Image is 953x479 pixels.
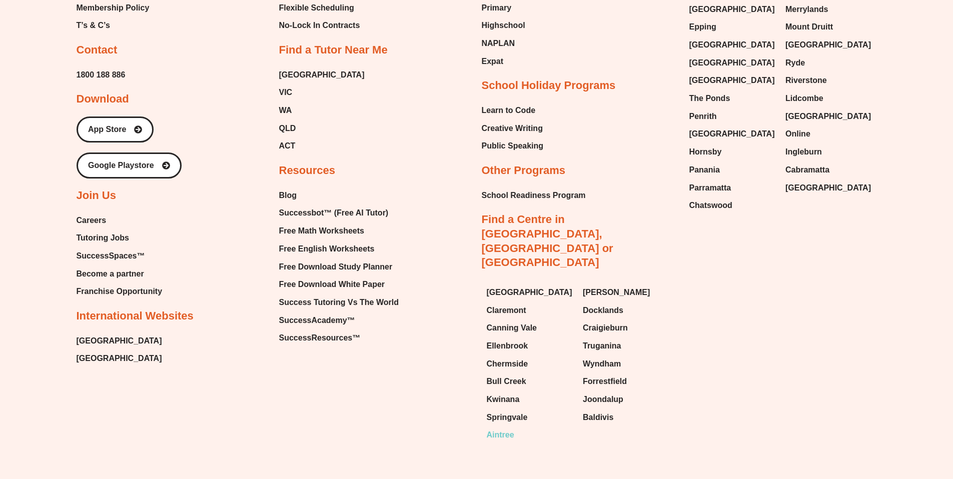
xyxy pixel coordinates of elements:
[77,92,129,106] h2: Download
[279,138,296,153] span: ACT
[279,85,293,100] span: VIC
[583,285,650,300] span: [PERSON_NAME]
[279,205,389,220] span: Successbot™ (Free AI Tutor)
[689,144,776,159] a: Hornsby
[785,2,872,17] a: Merrylands
[77,351,162,366] span: [GEOGRAPHIC_DATA]
[279,313,399,328] a: SuccessAcademy™
[279,259,399,274] a: Free Download Study Planner
[689,55,775,70] span: [GEOGRAPHIC_DATA]
[487,427,514,442] span: Aintree
[689,19,776,34] a: Epping
[77,213,107,228] span: Careers
[279,188,297,203] span: Blog
[785,109,871,124] span: [GEOGRAPHIC_DATA]
[77,230,129,245] span: Tutoring Jobs
[482,54,504,69] span: Expat
[77,309,194,323] h2: International Websites
[482,138,544,153] a: Public Speaking
[279,0,354,15] span: Flexible Scheduling
[583,320,628,335] span: Craigieburn
[77,266,144,281] span: Become a partner
[785,73,872,88] a: Riverstone
[279,241,399,256] a: Free English Worksheets
[279,313,355,328] span: SuccessAcademy™
[487,356,528,371] span: Chermside
[689,73,776,88] a: [GEOGRAPHIC_DATA]
[279,241,375,256] span: Free English Worksheets
[487,285,572,300] span: [GEOGRAPHIC_DATA]
[785,126,872,141] a: Online
[689,180,731,195] span: Parramatta
[279,138,365,153] a: ACT
[279,223,399,238] a: Free Math Worksheets
[487,410,573,425] a: Springvale
[689,198,776,213] a: Chatswood
[689,144,722,159] span: Hornsby
[487,338,573,353] a: Ellenbrook
[77,230,163,245] a: Tutoring Jobs
[583,410,669,425] a: Baldivis
[487,285,573,300] a: [GEOGRAPHIC_DATA]
[689,55,776,70] a: [GEOGRAPHIC_DATA]
[781,366,953,479] iframe: Chat Widget
[689,19,716,34] span: Epping
[279,0,364,15] a: Flexible Scheduling
[785,55,872,70] a: Ryde
[583,392,623,407] span: Joondalup
[785,109,872,124] a: [GEOGRAPHIC_DATA]
[487,427,573,442] a: Aintree
[583,356,621,371] span: Wyndham
[77,248,145,263] span: SuccessSpaces™
[482,78,616,93] h2: School Holiday Programs
[88,125,126,133] span: App Store
[583,338,669,353] a: Truganina
[689,180,776,195] a: Parramatta
[583,320,669,335] a: Craigieburn
[583,285,669,300] a: [PERSON_NAME]
[279,295,399,310] span: Success Tutoring Vs The World
[279,277,385,292] span: Free Download White Paper
[482,121,543,136] span: Creative Writing
[77,67,126,82] a: 1800 188 886
[689,162,720,177] span: Panania
[689,109,776,124] a: Penrith
[279,85,365,100] a: VIC
[77,0,150,15] span: Membership Policy
[785,126,810,141] span: Online
[689,37,776,52] a: [GEOGRAPHIC_DATA]
[785,19,833,34] span: Mount Druitt
[279,67,365,82] span: [GEOGRAPHIC_DATA]
[482,18,525,33] span: Highschool
[785,180,871,195] span: [GEOGRAPHIC_DATA]
[487,392,573,407] a: Kwinana
[487,392,520,407] span: Kwinana
[785,91,872,106] a: Lidcombe
[689,198,732,213] span: Chatswood
[482,36,530,51] a: NAPLAN
[785,37,871,52] span: [GEOGRAPHIC_DATA]
[785,37,872,52] a: [GEOGRAPHIC_DATA]
[785,144,872,159] a: Ingleburn
[785,55,805,70] span: Ryde
[279,259,393,274] span: Free Download Study Planner
[487,303,526,318] span: Claremont
[583,374,669,389] a: Forrestfield
[279,18,364,33] a: No-Lock In Contracts
[583,356,669,371] a: Wyndham
[689,91,776,106] a: The Ponds
[279,277,399,292] a: Free Download White Paper
[583,392,669,407] a: Joondalup
[279,103,292,118] span: WA
[77,333,162,348] a: [GEOGRAPHIC_DATA]
[88,161,154,169] span: Google Playstore
[583,338,621,353] span: Truganina
[77,266,163,281] a: Become a partner
[689,109,717,124] span: Penrith
[279,205,399,220] a: Successbot™ (Free AI Tutor)
[487,356,573,371] a: Chermside
[487,410,528,425] span: Springvale
[487,374,526,389] span: Bull Creek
